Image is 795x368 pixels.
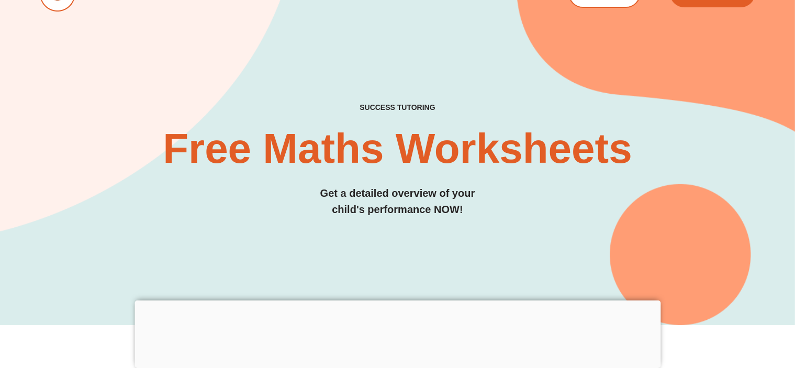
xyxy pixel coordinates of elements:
iframe: Chat Widget [621,250,795,368]
h4: SUCCESS TUTORING​ [40,103,755,112]
iframe: Advertisement [135,300,660,365]
h3: Get a detailed overview of your child's performance NOW! [40,185,755,218]
h2: Free Maths Worksheets​ [40,128,755,170]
